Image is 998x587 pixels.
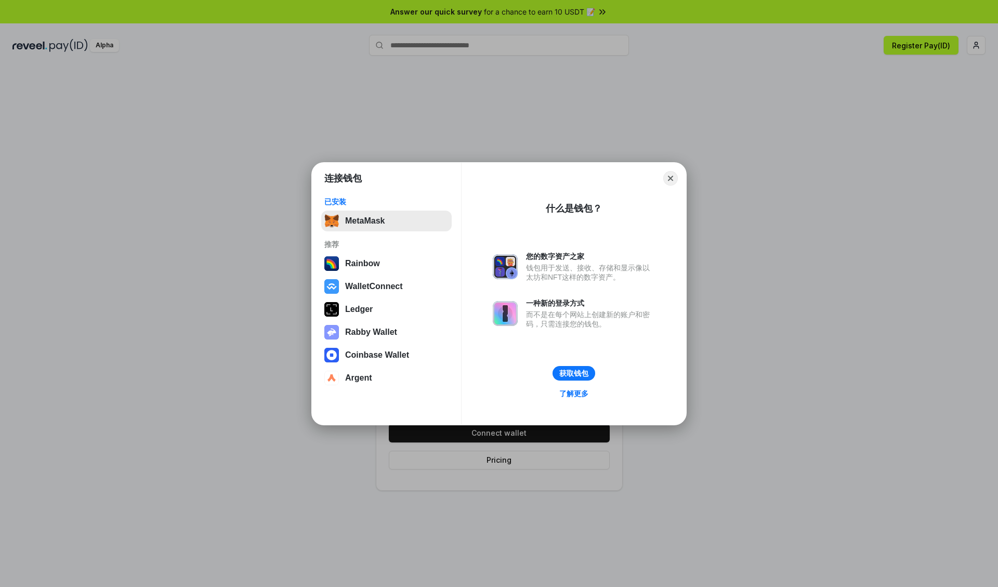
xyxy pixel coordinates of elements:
[324,214,339,228] img: svg+xml,%3Csvg%20fill%3D%22none%22%20height%3D%2233%22%20viewBox%3D%220%200%2035%2033%22%20width%...
[345,373,372,383] div: Argent
[321,322,452,343] button: Rabby Wallet
[345,305,373,314] div: Ledger
[324,172,362,185] h1: 连接钱包
[526,310,655,329] div: 而不是在每个网站上创建新的账户和密码，只需连接您的钱包。
[324,325,339,340] img: svg+xml,%3Csvg%20xmlns%3D%22http%3A%2F%2Fwww.w3.org%2F2000%2Fsvg%22%20fill%3D%22none%22%20viewBox...
[345,328,397,337] div: Rabby Wallet
[526,298,655,308] div: 一种新的登录方式
[663,171,678,186] button: Close
[526,263,655,282] div: 钱包用于发送、接收、存储和显示像以太坊和NFT这样的数字资产。
[321,253,452,274] button: Rainbow
[324,371,339,385] img: svg+xml,%3Csvg%20width%3D%2228%22%20height%3D%2228%22%20viewBox%3D%220%200%2028%2028%22%20fill%3D...
[493,254,518,279] img: svg+xml,%3Csvg%20xmlns%3D%22http%3A%2F%2Fwww.w3.org%2F2000%2Fsvg%22%20fill%3D%22none%22%20viewBox...
[345,259,380,268] div: Rainbow
[324,348,339,362] img: svg+xml,%3Csvg%20width%3D%2228%22%20height%3D%2228%22%20viewBox%3D%220%200%2028%2028%22%20fill%3D...
[553,366,595,381] button: 获取钱包
[559,369,588,378] div: 获取钱包
[553,387,595,400] a: 了解更多
[321,299,452,320] button: Ledger
[345,282,403,291] div: WalletConnect
[321,368,452,388] button: Argent
[324,197,449,206] div: 已安装
[324,279,339,294] img: svg+xml,%3Csvg%20width%3D%2228%22%20height%3D%2228%22%20viewBox%3D%220%200%2028%2028%22%20fill%3D...
[321,276,452,297] button: WalletConnect
[324,240,449,249] div: 推荐
[546,202,602,215] div: 什么是钱包？
[345,350,409,360] div: Coinbase Wallet
[324,302,339,317] img: svg+xml,%3Csvg%20xmlns%3D%22http%3A%2F%2Fwww.w3.org%2F2000%2Fsvg%22%20width%3D%2228%22%20height%3...
[559,389,588,398] div: 了解更多
[493,301,518,326] img: svg+xml,%3Csvg%20xmlns%3D%22http%3A%2F%2Fwww.w3.org%2F2000%2Fsvg%22%20fill%3D%22none%22%20viewBox...
[345,216,385,226] div: MetaMask
[324,256,339,271] img: svg+xml,%3Csvg%20width%3D%22120%22%20height%3D%22120%22%20viewBox%3D%220%200%20120%20120%22%20fil...
[321,345,452,366] button: Coinbase Wallet
[526,252,655,261] div: 您的数字资产之家
[321,211,452,231] button: MetaMask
